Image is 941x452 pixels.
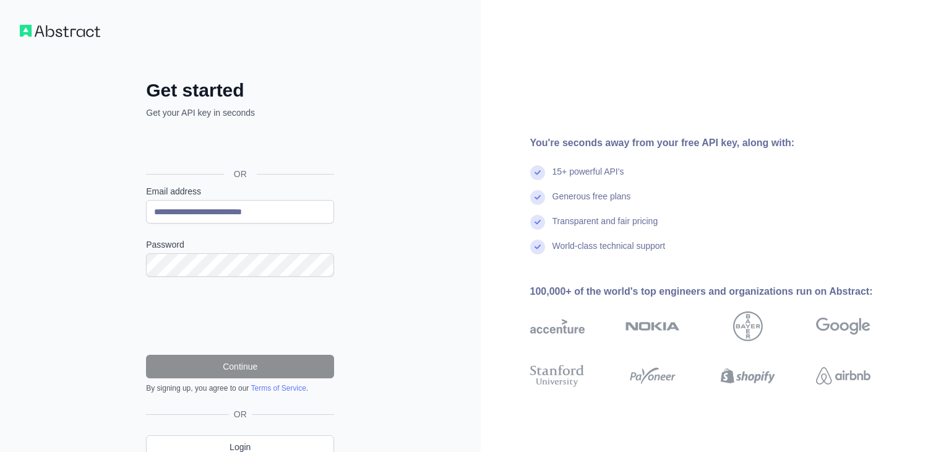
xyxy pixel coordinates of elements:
div: Transparent and fair pricing [552,215,658,240]
span: OR [229,408,252,420]
div: By signing up, you agree to our . [146,383,334,393]
div: Generous free plans [552,190,631,215]
img: check mark [530,240,545,254]
img: google [816,311,870,341]
iframe: reCAPTCHA [146,292,334,340]
div: You're seconds away from your free API key, along with: [530,136,910,150]
h2: Get started [146,79,334,102]
span: OR [224,168,257,180]
img: nokia [625,311,680,341]
img: check mark [530,215,545,230]
p: Get your API key in seconds [146,106,334,119]
img: airbnb [816,362,870,389]
button: Continue [146,355,334,378]
div: 100,000+ of the world's top engineers and organizations run on Abstract: [530,284,910,299]
iframe: Sign in with Google Button [140,133,338,160]
img: check mark [530,190,545,205]
img: stanford university [530,362,585,389]
img: bayer [733,311,763,341]
img: payoneer [625,362,680,389]
label: Email address [146,185,334,198]
div: 15+ powerful API's [552,165,624,190]
img: accenture [530,311,585,341]
a: Terms of Service [251,384,306,393]
img: check mark [530,165,545,180]
div: World-class technical support [552,240,666,264]
img: Workflow [20,25,100,37]
img: shopify [721,362,775,389]
label: Password [146,238,334,251]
